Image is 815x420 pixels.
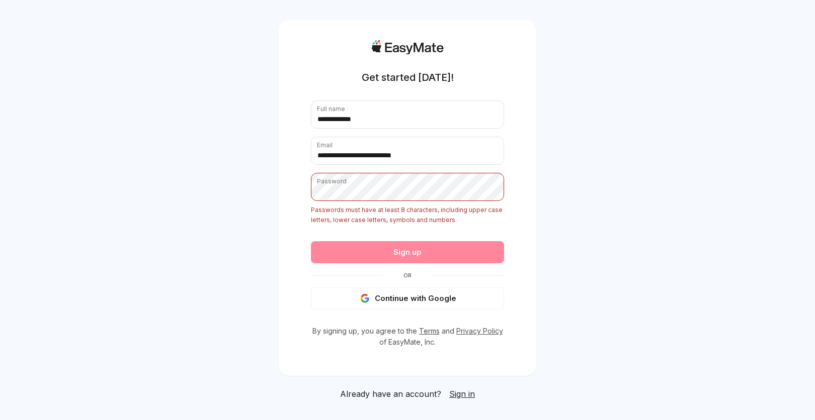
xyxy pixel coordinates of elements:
p: By signing up, you agree to the and of EasyMate, Inc. [311,326,504,348]
a: Privacy Policy [456,327,503,335]
button: Continue with Google [311,287,504,309]
a: Terms [419,327,440,335]
span: Sign in [449,389,475,399]
h1: Get started [DATE]! [362,70,454,84]
p: Passwords must have at least 8 characters, including upper case letters, lower case letters, symb... [311,205,504,225]
span: Already have an account? [340,388,441,400]
span: Or [383,271,432,279]
a: Sign in [449,388,475,400]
